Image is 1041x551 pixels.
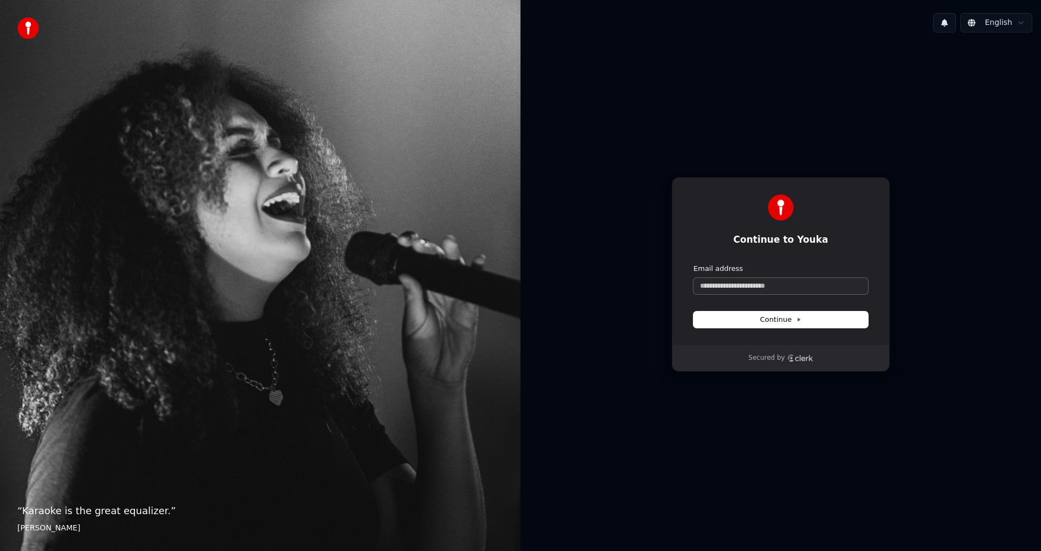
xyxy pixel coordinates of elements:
label: Email address [693,264,743,274]
img: Youka [768,195,794,221]
p: Secured by [748,354,785,362]
a: Clerk logo [787,354,813,362]
button: Continue [693,312,868,328]
p: “ Karaoke is the great equalizer. ” [17,503,503,518]
footer: [PERSON_NAME] [17,523,503,534]
h1: Continue to Youka [693,234,868,247]
img: youka [17,17,39,39]
span: Continue [760,315,801,325]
